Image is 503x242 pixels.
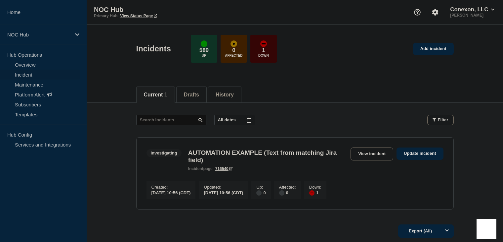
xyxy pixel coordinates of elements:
[214,115,255,125] button: All dates
[397,148,443,160] a: Update incident
[449,6,496,13] button: Conexon, LLC
[199,47,209,54] p: 589
[256,190,262,196] div: disabled
[7,32,71,37] p: NOC Hub
[151,185,191,190] p: Created :
[231,40,237,47] div: affected
[398,224,454,238] button: Export (All)
[477,219,496,239] iframe: Help Scout Beacon - Open
[204,185,243,190] p: Updated :
[279,190,284,196] div: disabled
[120,14,157,18] a: View Status Page
[218,117,236,122] p: All dates
[256,190,266,196] div: 0
[427,115,454,125] button: Filter
[204,190,243,195] div: [DATE] 10:56 (CDT)
[94,14,117,18] p: Primary Hub
[232,47,235,54] p: 0
[309,185,321,190] p: Down :
[410,5,424,19] button: Support
[188,149,347,164] h3: AUTOMATION EXAMPLE (Text from matching Jira field)
[260,40,267,47] div: down
[164,92,167,97] span: 1
[279,190,296,196] div: 0
[136,115,206,125] input: Search incidents
[188,166,203,171] span: incident
[151,190,191,195] div: [DATE] 10:56 (CDT)
[258,54,269,57] p: Down
[440,224,454,238] button: Options
[147,149,182,157] span: Investigating
[216,92,234,98] button: History
[279,185,296,190] p: Affected :
[201,40,207,47] div: up
[428,5,442,19] button: Account settings
[449,13,496,18] p: [PERSON_NAME]
[94,6,226,14] p: NOC Hub
[188,166,213,171] p: page
[256,185,266,190] p: Up :
[215,166,232,171] a: 716540
[225,54,242,57] p: Affected
[202,54,206,57] p: Up
[438,117,448,122] span: Filter
[351,148,393,160] a: View incident
[144,92,167,98] button: Current 1
[184,92,199,98] button: Drafts
[262,47,265,54] p: 1
[309,190,314,196] div: down
[136,44,171,53] h1: Incidents
[309,190,321,196] div: 1
[413,43,454,55] a: Add incident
